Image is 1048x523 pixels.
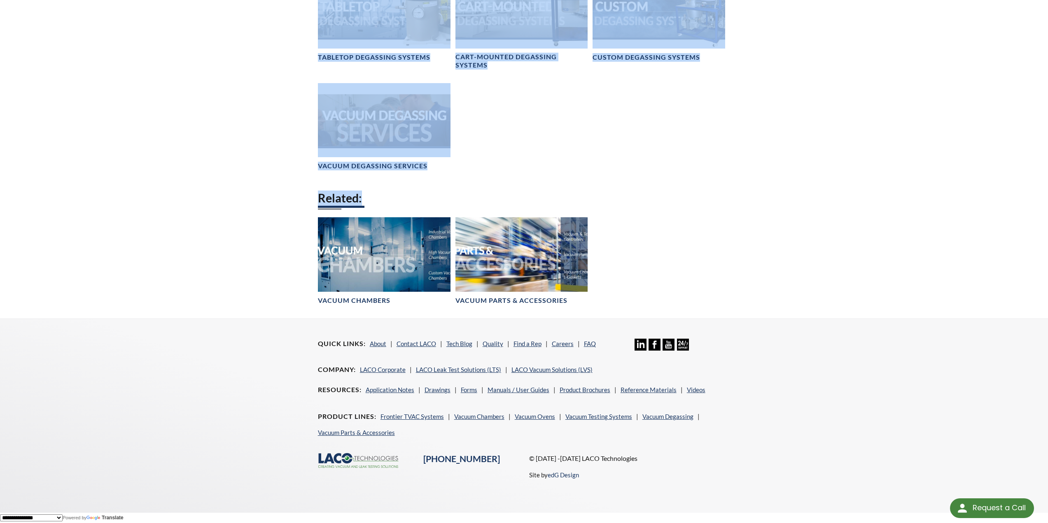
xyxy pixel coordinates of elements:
a: LACO Corporate [360,366,406,373]
a: 24/7 Support [677,344,689,352]
img: Google Translate [86,516,102,521]
a: Forms [461,386,477,393]
a: Vacuum Ovens [515,413,555,420]
div: Request a Call [973,498,1026,517]
h4: Product Lines [318,412,376,421]
a: edG Design [548,471,579,479]
a: Quality [483,340,503,347]
div: Request a Call [950,498,1034,518]
a: Find a Rep [513,340,542,347]
h4: Vacuum Chambers [318,296,390,305]
a: Vacuum Chambers [454,413,504,420]
a: Frontier TVAC Systems [380,413,444,420]
h4: Quick Links [318,339,366,348]
a: About [370,340,386,347]
p: © [DATE] -[DATE] LACO Technologies [529,453,731,464]
img: 24/7 Support Icon [677,339,689,351]
h2: Related: [318,191,731,206]
a: Translate [86,515,124,521]
h4: Tabletop Degassing Systems [318,53,430,62]
a: Product Brochures [560,386,610,393]
h4: Custom Degassing Systems [593,53,700,62]
a: [PHONE_NUMBER] [423,453,500,464]
h4: Company [318,365,356,374]
a: Manuals / User Guides [488,386,549,393]
a: Careers [552,340,574,347]
a: Application Notes [366,386,414,393]
img: round button [956,502,969,515]
a: Vacuum Parts & Accessories [318,429,395,436]
h4: Resources [318,386,362,394]
a: Tech Blog [446,340,472,347]
a: Vacuum Degassing Services headerVacuum Degassing Services [318,83,450,171]
a: Vacuum ChambersVacuum Chambers [318,217,450,305]
a: FAQ [584,340,596,347]
a: Vacuum Degassing [642,413,693,420]
a: LACO Leak Test Solutions (LTS) [416,366,501,373]
p: Site by [529,470,579,480]
a: Reference Materials [621,386,677,393]
a: Contact LACO [397,340,436,347]
h4: Vacuum Degassing Services [318,162,427,170]
a: Videos [687,386,705,393]
a: LACO Vacuum Solutions (LVS) [511,366,593,373]
a: Vacuum Testing Systems [565,413,632,420]
a: Drawings [425,386,450,393]
a: Vacuum Parts & Accessories headerVacuum Parts & Accessories [455,217,588,305]
h4: Vacuum Parts & Accessories [455,296,567,305]
h4: Cart-Mounted Degassing Systems [455,53,588,70]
